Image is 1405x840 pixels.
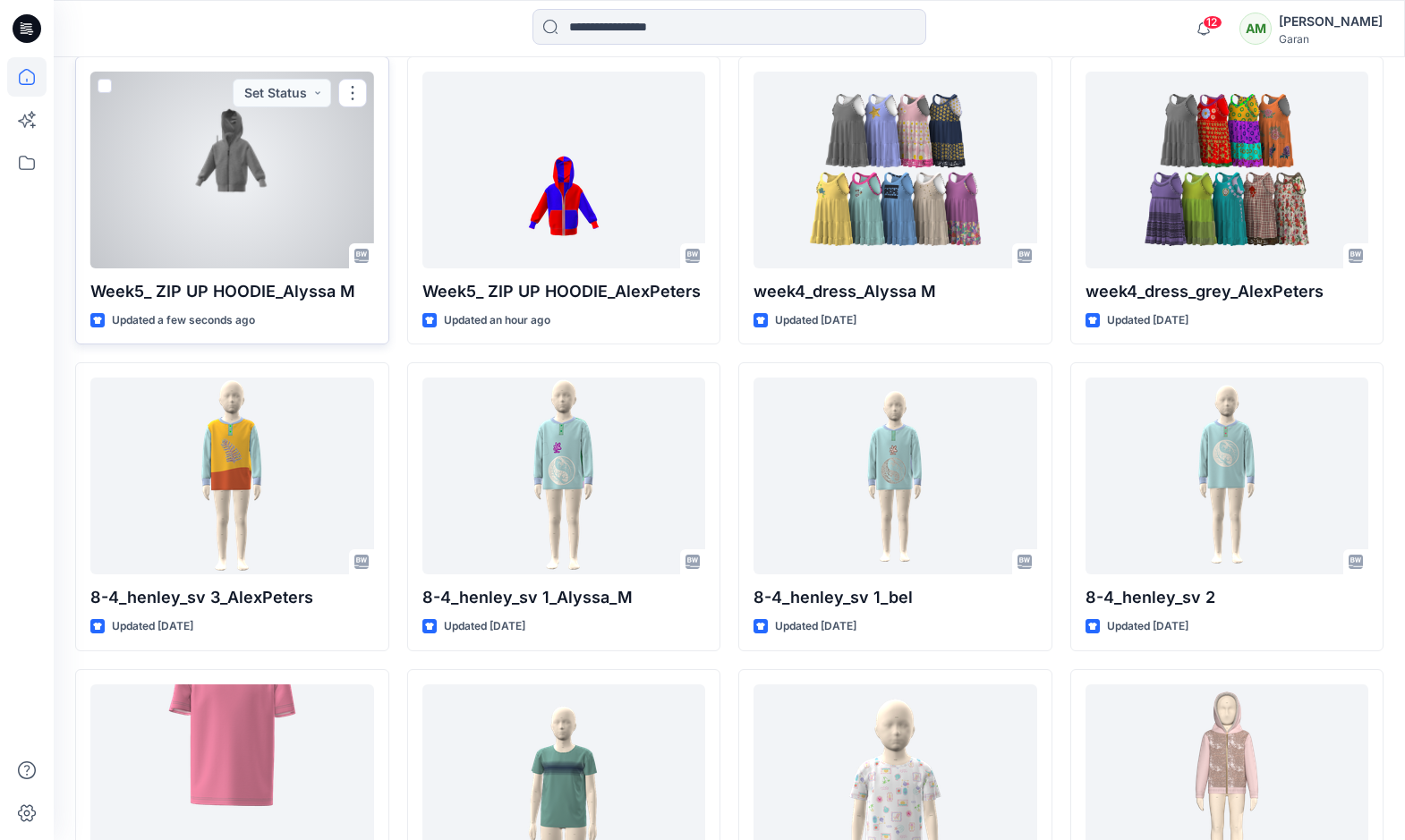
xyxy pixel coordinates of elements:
[1086,378,1369,574] a: 8-4_henley_sv 2
[1203,15,1222,30] span: 12
[1279,11,1383,32] div: [PERSON_NAME]
[754,585,1037,610] p: 8-4_henley_sv 1_bel
[775,311,856,330] p: Updated [DATE]
[112,311,255,330] p: Updated a few seconds ago
[1107,311,1188,330] p: Updated [DATE]
[90,279,374,304] p: Week5_ ZIP UP HOODIE_Alyssa M
[754,378,1037,574] a: 8-4_henley_sv 1_bel
[1086,72,1369,268] a: week4_dress_grey_AlexPeters
[90,378,374,574] a: 8-4_henley_sv 3_AlexPeters
[422,279,706,304] p: Week5_ ZIP UP HOODIE_AlexPeters
[775,617,856,636] p: Updated [DATE]
[90,72,374,268] a: Week5_ ZIP UP HOODIE_Alyssa M
[422,72,706,268] a: Week5_ ZIP UP HOODIE_AlexPeters
[1239,13,1272,45] div: AM
[422,378,706,574] a: 8-4_henley_sv 1_Alyssa_M
[112,617,193,636] p: Updated [DATE]
[90,585,374,610] p: 8-4_henley_sv 3_AlexPeters
[444,311,550,330] p: Updated an hour ago
[1086,279,1369,304] p: week4_dress_grey_AlexPeters
[1086,585,1369,610] p: 8-4_henley_sv 2
[422,585,706,610] p: 8-4_henley_sv 1_Alyssa_M
[754,72,1037,268] a: week4_dress_Alyssa M
[1107,617,1188,636] p: Updated [DATE]
[1279,32,1383,46] div: Garan
[754,279,1037,304] p: week4_dress_Alyssa M
[444,617,525,636] p: Updated [DATE]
